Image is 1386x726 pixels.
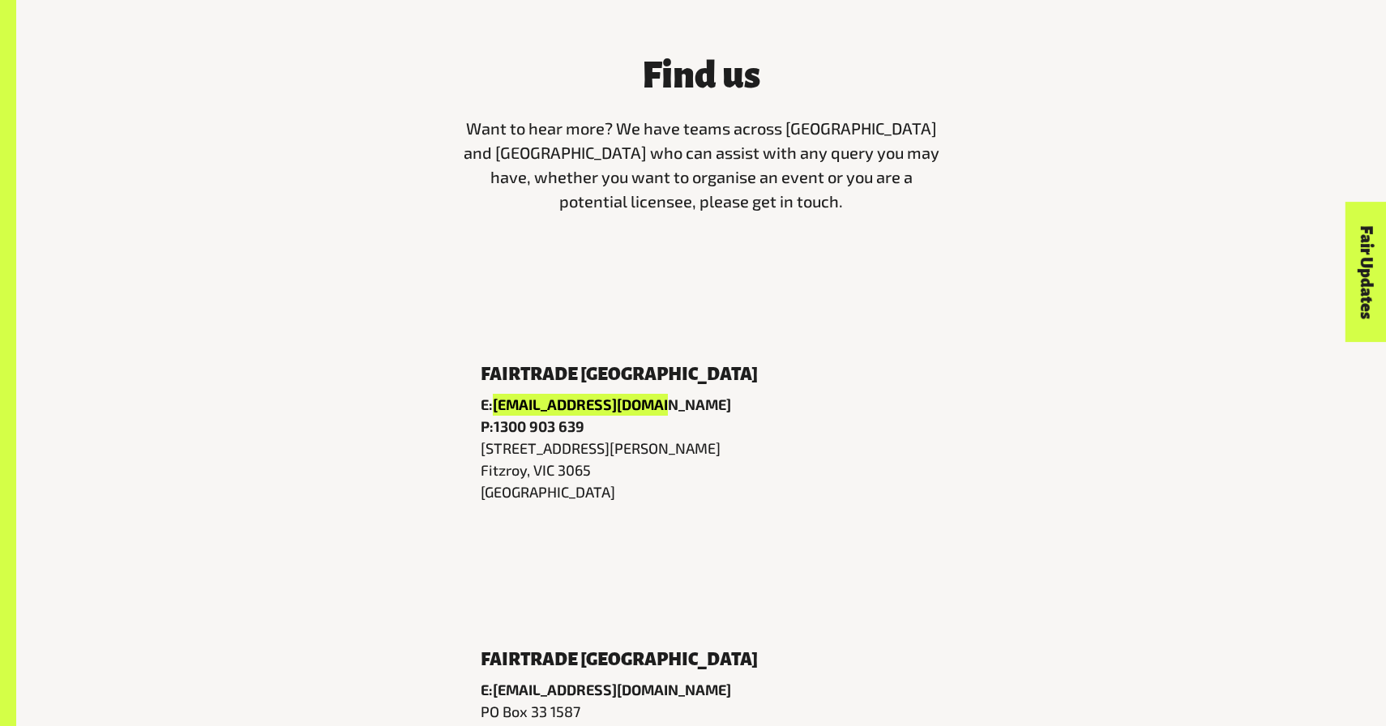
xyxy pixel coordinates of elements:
[493,395,731,413] a: [EMAIL_ADDRESS][DOMAIN_NAME]
[464,118,939,211] span: Want to hear more? We have teams across [GEOGRAPHIC_DATA] and [GEOGRAPHIC_DATA] who can assist wi...
[481,416,922,438] p: P:
[481,365,922,384] h6: Fairtrade [GEOGRAPHIC_DATA]
[493,681,731,698] a: [EMAIL_ADDRESS][DOMAIN_NAME]
[481,394,922,416] p: E:
[494,417,584,435] a: 1300 903 639
[481,650,922,669] h6: Fairtrade [GEOGRAPHIC_DATA]
[481,679,922,701] p: E:
[481,438,922,503] p: [STREET_ADDRESS][PERSON_NAME] Fitzroy, VIC 3065 [GEOGRAPHIC_DATA]
[458,55,944,96] h3: Find us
